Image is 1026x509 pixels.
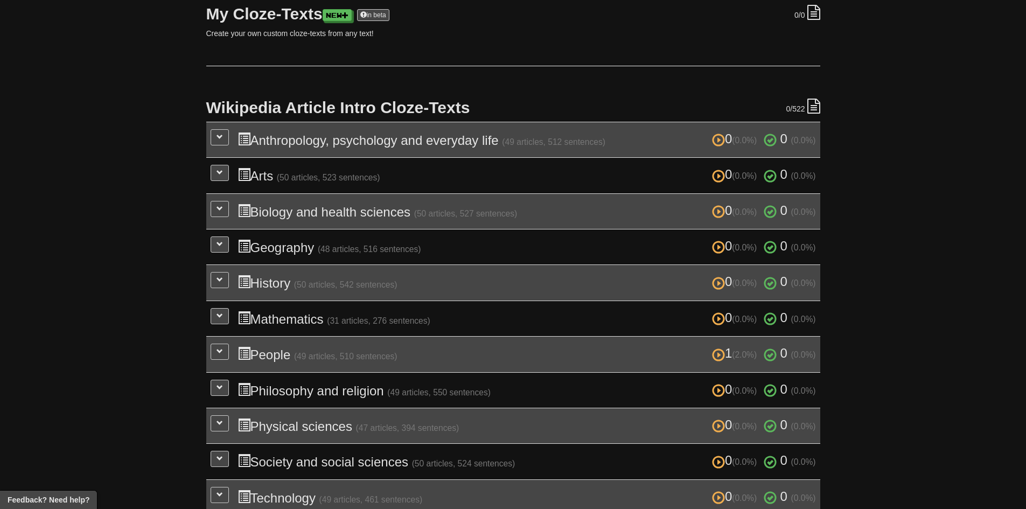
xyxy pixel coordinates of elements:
span: 0 [780,346,787,360]
small: (0.0%) [732,493,757,503]
span: 0 [780,310,787,325]
span: 0 [780,453,787,468]
a: in beta [357,9,389,21]
small: (0.0%) [732,422,757,431]
small: (0.0%) [791,315,816,324]
h3: Philosophy and religion [238,382,816,398]
p: Create your own custom cloze-texts from any text! [206,28,820,39]
h3: Mathematics [238,311,816,326]
small: (0.0%) [732,136,757,145]
span: 0 [712,167,760,182]
small: (0.0%) [732,457,757,466]
span: 0 [780,274,787,289]
small: (0.0%) [791,171,816,180]
small: (47 articles, 394 sentences) [356,423,459,433]
span: 0 [780,167,787,182]
small: (50 articles, 527 sentences) [414,209,518,218]
small: (50 articles, 524 sentences) [412,459,515,468]
span: 0 [786,104,790,113]
small: (49 articles, 512 sentences) [502,137,605,147]
h3: Arts [238,168,816,183]
small: (0.0%) [732,171,757,180]
small: (0.0%) [791,278,816,288]
small: (0.0%) [791,207,816,217]
a: New [323,9,352,21]
span: 0 [712,453,760,468]
small: (0.0%) [791,386,816,395]
small: (0.0%) [791,243,816,252]
span: 0 [780,239,787,253]
small: (0.0%) [732,207,757,217]
h3: Anthropology, psychology and everyday life [238,132,816,148]
span: 0 [780,131,787,146]
small: (49 articles, 510 sentences) [294,352,397,361]
h3: History [238,275,816,290]
span: 0 [712,382,760,396]
small: (0.0%) [791,136,816,145]
small: (0.0%) [732,243,757,252]
span: 0 [780,417,787,432]
div: /0 [794,5,820,20]
h2: My Cloze-Texts [206,5,820,23]
span: 0 [712,489,760,504]
h3: Geography [238,239,816,255]
span: Open feedback widget [8,494,89,505]
small: (0.0%) [732,278,757,288]
span: 0 [712,239,760,253]
span: 1 [712,346,760,360]
h3: Society and social sciences [238,454,816,469]
small: (50 articles, 542 sentences) [294,280,397,289]
span: 0 [712,417,760,432]
small: (0.0%) [791,457,816,466]
span: 0 [780,489,787,504]
small: (0.0%) [732,315,757,324]
small: (49 articles, 550 sentences) [387,388,491,397]
div: /522 [786,99,820,114]
small: (2.0%) [732,350,757,359]
small: (49 articles, 461 sentences) [319,495,423,504]
small: (0.0%) [791,422,816,431]
small: (0.0%) [732,386,757,395]
h3: Physical sciences [238,418,816,434]
h3: Technology [238,490,816,505]
span: 0 [712,274,760,289]
span: 0 [712,310,760,325]
span: 0 [780,203,787,218]
span: 0 [794,11,799,19]
span: 0 [780,382,787,396]
small: (50 articles, 523 sentences) [277,173,380,182]
small: (48 articles, 516 sentences) [318,245,421,254]
small: (0.0%) [791,350,816,359]
h2: Wikipedia Article Intro Cloze-Texts [206,99,820,116]
h3: Biology and health sciences [238,204,816,219]
h3: People [238,346,816,362]
span: 0 [712,131,760,146]
span: 0 [712,203,760,218]
small: (0.0%) [791,493,816,503]
small: (31 articles, 276 sentences) [327,316,430,325]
